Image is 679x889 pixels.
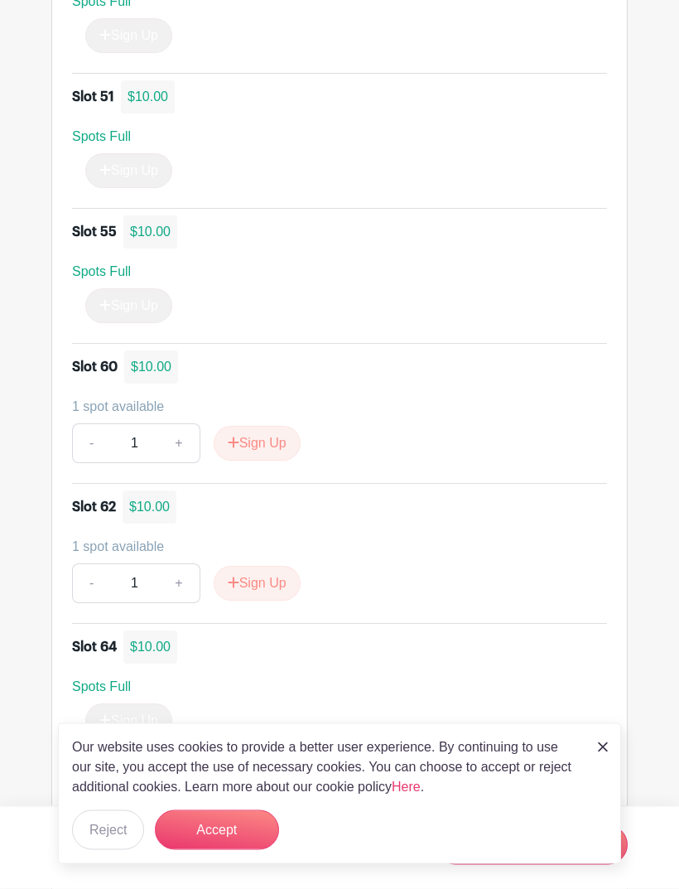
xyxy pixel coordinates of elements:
[72,498,116,518] div: Slot 62
[72,265,131,279] span: Spots Full
[598,742,608,752] img: close_button-5f87c8562297e5c2d7936805f587ecaba9071eb48480494691a3f1689db116b3.svg
[123,216,177,249] div: $10.00
[124,351,178,384] div: $10.00
[158,424,200,464] a: +
[121,81,175,114] div: $10.00
[155,810,279,850] button: Accept
[158,564,200,604] a: +
[72,538,594,558] div: 1 spot available
[72,810,144,850] button: Reject
[72,564,110,604] a: -
[72,737,580,797] p: Our website uses cookies to provide a better user experience. By continuing to use our site, you ...
[72,638,117,658] div: Slot 64
[72,398,594,418] div: 1 spot available
[392,780,421,794] a: Here
[123,631,177,664] div: $10.00
[72,358,118,378] div: Slot 60
[214,427,301,461] button: Sign Up
[72,88,114,108] div: Slot 51
[72,130,131,144] span: Spots Full
[72,680,131,694] span: Spots Full
[214,567,301,602] button: Sign Up
[123,491,176,524] div: $10.00
[72,424,110,464] a: -
[72,223,117,243] div: Slot 55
